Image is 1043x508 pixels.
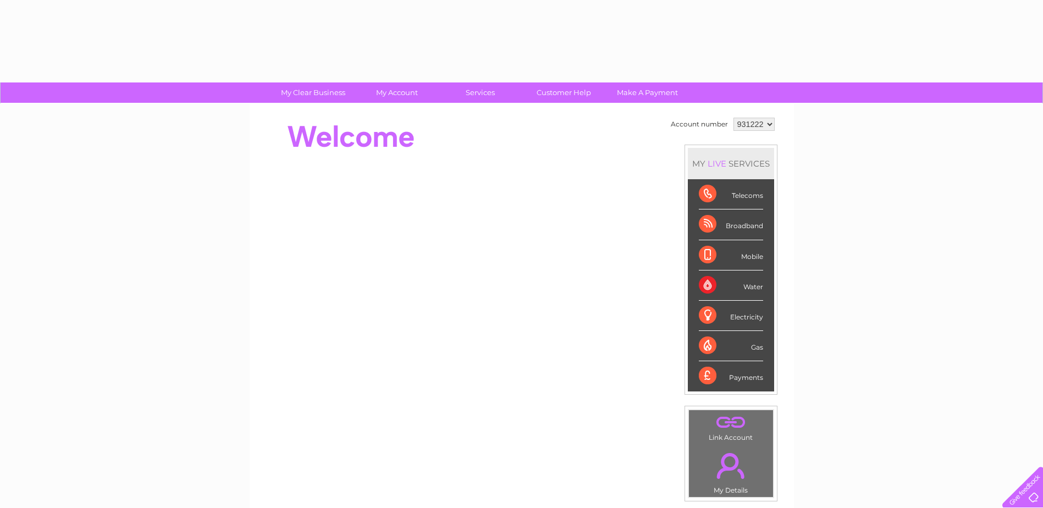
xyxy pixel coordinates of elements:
td: My Details [688,444,774,498]
div: Broadband [699,209,763,240]
div: Electricity [699,301,763,331]
div: Water [699,270,763,301]
a: Services [435,82,526,103]
a: My Clear Business [268,82,358,103]
div: Gas [699,331,763,361]
td: Link Account [688,410,774,444]
a: . [692,413,770,432]
div: LIVE [705,158,729,169]
a: Make A Payment [602,82,693,103]
div: Mobile [699,240,763,270]
div: Payments [699,361,763,391]
div: Telecoms [699,179,763,209]
a: . [692,446,770,485]
td: Account number [668,115,731,134]
a: Customer Help [518,82,609,103]
div: MY SERVICES [688,148,774,179]
a: My Account [351,82,442,103]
